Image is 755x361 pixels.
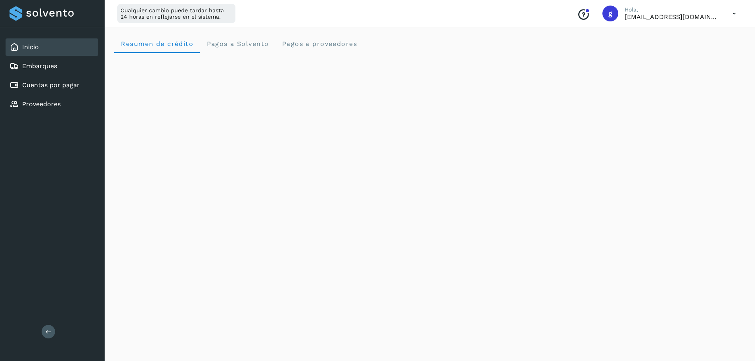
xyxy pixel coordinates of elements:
div: Embarques [6,57,98,75]
span: Resumen de crédito [120,40,193,48]
p: Hola, [625,6,720,13]
a: Proveedores [22,100,61,108]
div: Proveedores [6,96,98,113]
a: Embarques [22,62,57,70]
div: Inicio [6,38,98,56]
div: Cualquier cambio puede tardar hasta 24 horas en reflejarse en el sistema. [117,4,235,23]
span: Pagos a proveedores [281,40,357,48]
div: Cuentas por pagar [6,76,98,94]
a: Cuentas por pagar [22,81,80,89]
p: garvizu@joffroy.com [625,13,720,21]
span: Pagos a Solvento [206,40,269,48]
a: Inicio [22,43,39,51]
